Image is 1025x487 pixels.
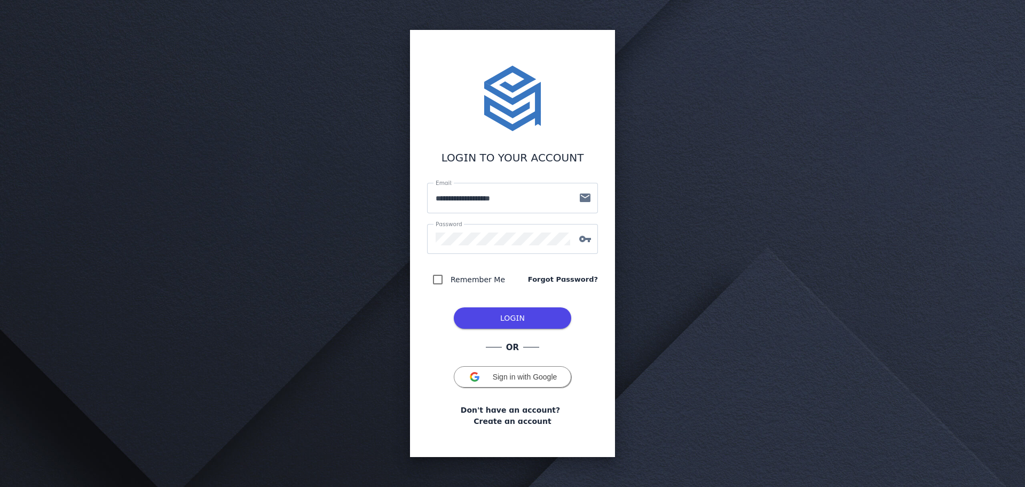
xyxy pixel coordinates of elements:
span: Sign in with Google [493,373,557,381]
div: LOGIN TO YOUR ACCOUNT [427,150,598,166]
button: LOG IN [454,307,571,329]
a: Create an account [474,416,551,427]
mat-icon: mail [572,191,598,204]
span: LOGIN [500,314,525,322]
mat-label: Password [436,221,462,227]
label: Remember Me [448,273,505,286]
a: Forgot Password? [528,274,598,285]
span: Don't have an account? [461,405,560,416]
span: OR [502,342,523,354]
mat-label: Email [436,180,451,186]
mat-icon: vpn_key [572,233,598,245]
img: stacktome.svg [478,64,547,133]
button: Sign in with Google [454,366,571,388]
